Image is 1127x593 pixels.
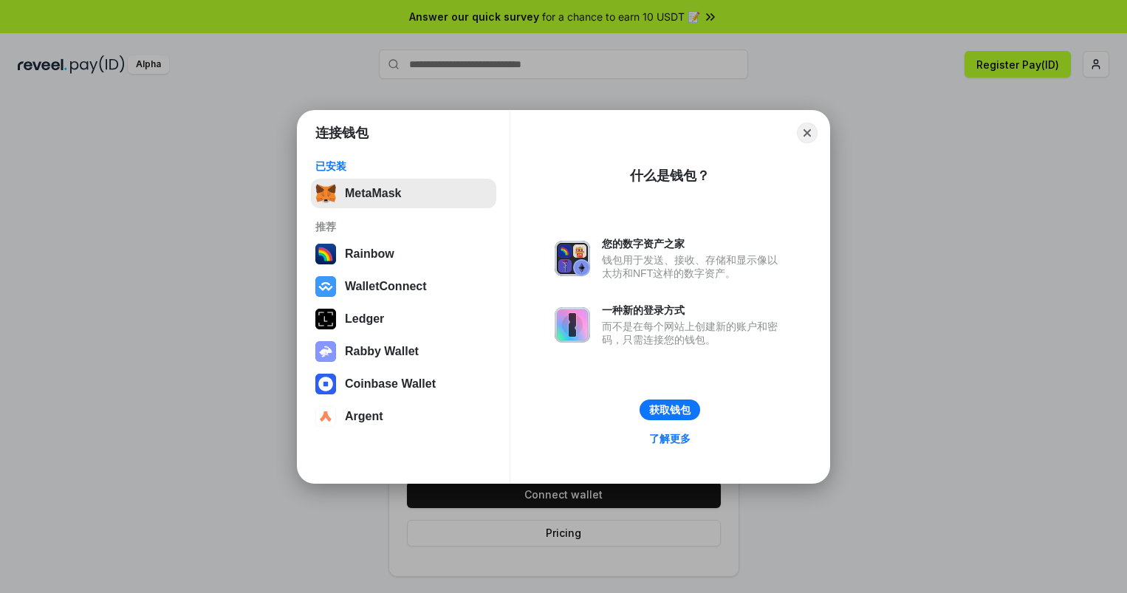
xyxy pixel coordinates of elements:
img: svg+xml,%3Csvg%20width%3D%2228%22%20height%3D%2228%22%20viewBox%3D%220%200%2028%2028%22%20fill%3D... [315,276,336,297]
button: Rainbow [311,239,496,269]
img: svg+xml,%3Csvg%20xmlns%3D%22http%3A%2F%2Fwww.w3.org%2F2000%2Fsvg%22%20fill%3D%22none%22%20viewBox... [555,241,590,276]
div: MetaMask [345,187,401,200]
div: WalletConnect [345,280,427,293]
div: Coinbase Wallet [345,377,436,391]
div: 钱包用于发送、接收、存储和显示像以太坊和NFT这样的数字资产。 [602,253,785,280]
div: 什么是钱包？ [630,167,710,185]
button: Coinbase Wallet [311,369,496,399]
button: Argent [311,402,496,431]
div: 推荐 [315,220,492,233]
div: Argent [345,410,383,423]
img: svg+xml,%3Csvg%20xmlns%3D%22http%3A%2F%2Fwww.w3.org%2F2000%2Fsvg%22%20fill%3D%22none%22%20viewBox... [555,307,590,343]
div: 一种新的登录方式 [602,304,785,317]
img: svg+xml,%3Csvg%20width%3D%2228%22%20height%3D%2228%22%20viewBox%3D%220%200%2028%2028%22%20fill%3D... [315,374,336,394]
img: svg+xml,%3Csvg%20fill%3D%22none%22%20height%3D%2233%22%20viewBox%3D%220%200%2035%2033%22%20width%... [315,183,336,204]
div: Rabby Wallet [345,345,419,358]
a: 了解更多 [640,429,699,448]
div: 已安装 [315,160,492,173]
div: 了解更多 [649,432,691,445]
img: svg+xml,%3Csvg%20xmlns%3D%22http%3A%2F%2Fwww.w3.org%2F2000%2Fsvg%22%20width%3D%2228%22%20height%3... [315,309,336,329]
h1: 连接钱包 [315,124,369,142]
button: MetaMask [311,179,496,208]
div: 获取钱包 [649,403,691,417]
img: svg+xml,%3Csvg%20xmlns%3D%22http%3A%2F%2Fwww.w3.org%2F2000%2Fsvg%22%20fill%3D%22none%22%20viewBox... [315,341,336,362]
button: Ledger [311,304,496,334]
button: Close [797,123,818,143]
div: 而不是在每个网站上创建新的账户和密码，只需连接您的钱包。 [602,320,785,346]
button: Rabby Wallet [311,337,496,366]
div: 您的数字资产之家 [602,237,785,250]
div: Ledger [345,312,384,326]
div: Rainbow [345,247,394,261]
button: WalletConnect [311,272,496,301]
img: svg+xml,%3Csvg%20width%3D%2228%22%20height%3D%2228%22%20viewBox%3D%220%200%2028%2028%22%20fill%3D... [315,406,336,427]
img: svg+xml,%3Csvg%20width%3D%22120%22%20height%3D%22120%22%20viewBox%3D%220%200%20120%20120%22%20fil... [315,244,336,264]
button: 获取钱包 [640,400,700,420]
